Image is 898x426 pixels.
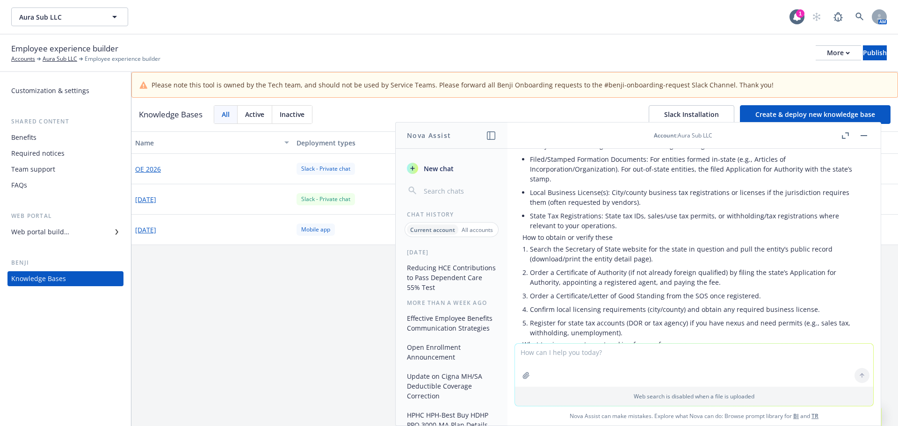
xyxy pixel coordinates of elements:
a: Report a Bug [829,7,847,26]
input: Search chats [422,184,496,197]
a: Start snowing [807,7,826,26]
p: All accounts [462,226,493,234]
button: OE 2026 [135,164,161,174]
div: Mobile app [297,224,335,235]
button: [DATE] [135,225,156,235]
span: Inactive [280,109,304,119]
a: Knowledge Bases [7,271,123,286]
div: Slack - Private chat [297,193,355,205]
div: Benji [7,258,123,267]
p: Web search is disabled when a file is uploaded [521,392,868,400]
div: FAQs [11,178,27,193]
p: What to give a counterparty asking for proof [522,339,866,349]
span: Account [654,131,676,139]
button: New chat [403,160,500,177]
div: Name [135,138,279,148]
a: Customization & settings [7,83,123,98]
a: Web portal builder [7,224,123,239]
a: Search [850,7,869,26]
div: Web portal [7,211,123,221]
span: Employee experience builder [11,43,118,55]
button: Name [131,131,293,154]
button: Deployment types [293,131,414,154]
a: TR [811,412,818,420]
a: BI [793,412,799,420]
a: Aura Sub LLC [43,55,77,63]
div: Shared content [7,117,123,126]
li: Local Business License(s): City/county business tax registrations or licenses if the jurisdiction... [530,186,866,209]
li: State Tax Registrations: State tax IDs, sales/use tax permits, or withholding/tax registrations w... [530,209,866,232]
span: All [222,109,230,119]
span: Aura Sub LLC [19,12,100,22]
li: Search the Secretary of State website for the state in question and pull the entity’s public reco... [530,242,866,266]
button: Reducing HCE Contributions to Pass Dependent Care 55% Test [403,260,500,295]
span: Please note this tool is owned by the Tech team, and should not be used by Service Teams. Please ... [152,80,774,90]
button: More [816,45,861,60]
span: Active [245,109,264,119]
div: More [827,46,850,60]
button: Publish [863,45,887,60]
a: Team support [7,162,123,177]
button: [DATE] [135,195,156,204]
div: Slack - Private chat [297,163,355,174]
span: Nova Assist can make mistakes. Explore what Nova can do: Browse prompt library for and [511,406,877,426]
li: Confirm local licensing requirements (city/county) and obtain any required business license. [530,303,866,316]
div: More than a week ago [396,299,507,307]
span: New chat [422,164,454,173]
button: Effective Employee Benefits Communication Strategies [403,310,500,336]
div: Knowledge Bases [11,271,66,286]
div: 1 [796,9,804,18]
div: [DATE] [396,248,507,256]
p: How to obtain or verify these [522,232,866,242]
a: Accounts [11,55,35,63]
div: Deployment types [297,138,410,148]
h1: Nova Assist [407,130,451,140]
div: Required notices [11,146,65,161]
div: Chat History [396,210,507,218]
button: Open Enrollment Announcement [403,339,500,365]
span: Employee experience builder [85,55,160,63]
button: Aura Sub LLC [11,7,128,26]
button: Update on Cigna MH/SA Deductible Coverage Correction [403,368,500,404]
a: FAQs [7,178,123,193]
li: Filed/Stamped Formation Documents: For entities formed in-state (e.g., Articles of Incorporation/... [530,152,866,186]
h3: Knowledge Bases [139,108,203,121]
div: Benefits [11,130,36,145]
div: Publish [863,46,887,60]
button: Slack Installation [649,105,734,124]
div: Web portal builder [11,224,69,239]
li: Register for state tax accounts (DOR or tax agency) if you have nexus and need permits (e.g., sal... [530,316,866,339]
div: Customization & settings [11,83,89,98]
p: Current account [410,226,455,234]
a: Benefits [7,130,123,145]
li: Order a Certificate/Letter of Good Standing from the SOS once registered. [530,289,866,303]
li: Order a Certificate of Authority (if not already foreign qualified) by filing the state’s Applica... [530,266,866,289]
button: Create & deploy new knowledge base [740,105,891,124]
div: : Aura Sub LLC [654,131,712,139]
div: Team support [11,162,55,177]
a: Required notices [7,146,123,161]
